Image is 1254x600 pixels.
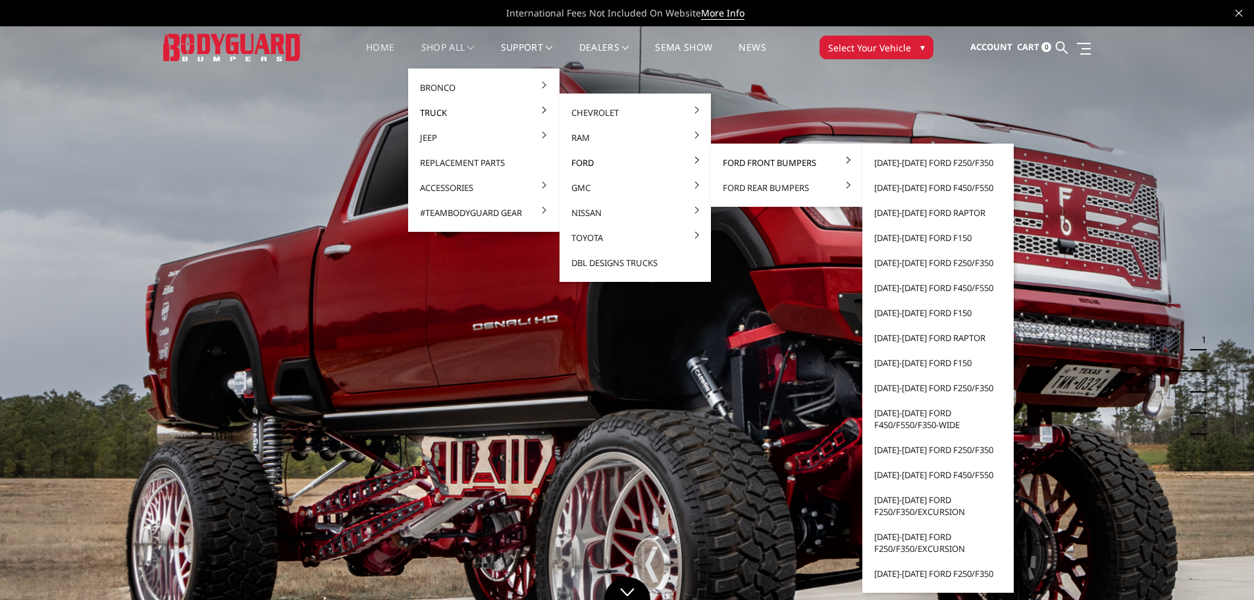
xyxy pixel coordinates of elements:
span: Account [970,41,1012,53]
a: DBL Designs Trucks [565,250,706,275]
a: #TeamBodyguard Gear [413,200,554,225]
a: [DATE]-[DATE] Ford F150 [868,350,1008,375]
a: Jeep [413,125,554,150]
a: Support [501,43,553,68]
a: Ford Rear Bumpers [716,175,857,200]
button: 2 of 5 [1193,350,1207,371]
button: 5 of 5 [1193,414,1207,435]
span: 0 [1041,42,1051,52]
a: Cart 0 [1017,30,1051,65]
a: [DATE]-[DATE] Ford F150 [868,225,1008,250]
button: 1 of 5 [1193,329,1207,350]
a: GMC [565,175,706,200]
span: Select Your Vehicle [828,41,911,55]
span: Cart [1017,41,1039,53]
a: [DATE]-[DATE] Ford F150 [868,300,1008,325]
a: [DATE]-[DATE] Ford F450/F550 [868,175,1008,200]
a: [DATE]-[DATE] Ford F250/F350/Excursion [868,487,1008,524]
a: Truck [413,100,554,125]
span: ▾ [920,40,925,54]
a: Dealers [579,43,629,68]
a: [DATE]-[DATE] Ford F250/F350 [868,437,1008,462]
button: 4 of 5 [1193,393,1207,414]
a: Ford [565,150,706,175]
a: [DATE]-[DATE] Ford F250/F350 [868,150,1008,175]
a: SEMA Show [655,43,712,68]
a: Nissan [565,200,706,225]
a: Click to Down [604,577,650,600]
a: Toyota [565,225,706,250]
button: Select Your Vehicle [820,36,933,59]
a: [DATE]-[DATE] Ford F250/F350/Excursion [868,524,1008,561]
a: Account [970,30,1012,65]
a: [DATE]-[DATE] Ford F450/F550 [868,462,1008,487]
a: Accessories [413,175,554,200]
button: 3 of 5 [1193,371,1207,393]
a: [DATE]-[DATE] Ford F450/F550/F350-wide [868,400,1008,437]
a: [DATE]-[DATE] Ford F450/F550 [868,275,1008,300]
a: More Info [701,7,745,20]
a: [DATE]-[DATE] Ford F250/F350 [868,375,1008,400]
a: [DATE]-[DATE] Ford F250/F350 [868,561,1008,586]
a: Bronco [413,75,554,100]
a: Home [366,43,394,68]
a: [DATE]-[DATE] Ford Raptor [868,325,1008,350]
a: News [739,43,766,68]
a: Ram [565,125,706,150]
a: Ford Front Bumpers [716,150,857,175]
img: BODYGUARD BUMPERS [163,34,301,61]
a: [DATE]-[DATE] Ford Raptor [868,200,1008,225]
a: Chevrolet [565,100,706,125]
a: shop all [421,43,475,68]
a: Replacement Parts [413,150,554,175]
a: [DATE]-[DATE] Ford F250/F350 [868,250,1008,275]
